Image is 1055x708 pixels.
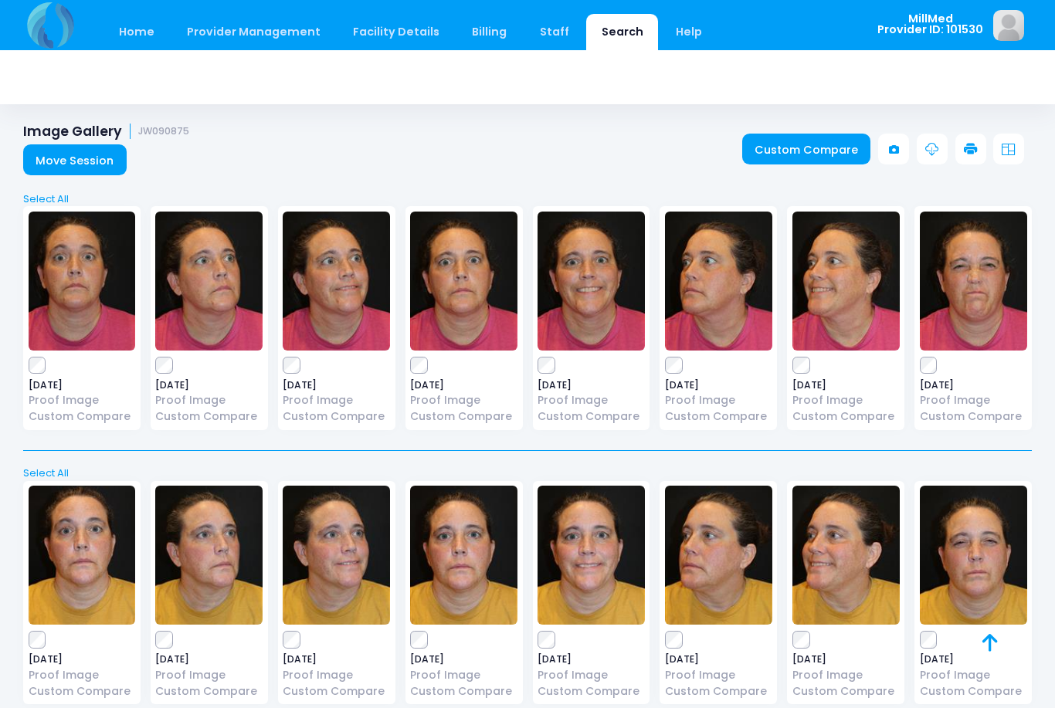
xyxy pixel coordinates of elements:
[283,212,390,351] img: image
[792,486,900,625] img: image
[410,486,517,625] img: image
[410,408,517,425] a: Custom Compare
[792,655,900,664] span: [DATE]
[665,486,772,625] img: image
[155,486,263,625] img: image
[920,212,1027,351] img: image
[23,144,127,175] a: Move Session
[138,126,189,137] small: JW090875
[155,683,263,700] a: Custom Compare
[29,667,136,683] a: Proof Image
[155,392,263,408] a: Proof Image
[410,655,517,664] span: [DATE]
[524,14,584,50] a: Staff
[155,212,263,351] img: image
[538,212,645,351] img: image
[742,134,871,164] a: Custom Compare
[19,191,1037,207] a: Select All
[283,392,390,408] a: Proof Image
[29,655,136,664] span: [DATE]
[920,392,1027,408] a: Proof Image
[171,14,335,50] a: Provider Management
[538,667,645,683] a: Proof Image
[29,392,136,408] a: Proof Image
[155,408,263,425] a: Custom Compare
[920,667,1027,683] a: Proof Image
[920,655,1027,664] span: [DATE]
[792,667,900,683] a: Proof Image
[792,381,900,390] span: [DATE]
[665,667,772,683] a: Proof Image
[993,10,1024,41] img: image
[410,392,517,408] a: Proof Image
[665,381,772,390] span: [DATE]
[155,655,263,664] span: [DATE]
[792,683,900,700] a: Custom Compare
[920,486,1027,625] img: image
[29,486,136,625] img: image
[29,381,136,390] span: [DATE]
[29,683,136,700] a: Custom Compare
[155,381,263,390] span: [DATE]
[792,408,900,425] a: Custom Compare
[538,392,645,408] a: Proof Image
[338,14,455,50] a: Facility Details
[283,683,390,700] a: Custom Compare
[538,655,645,664] span: [DATE]
[538,683,645,700] a: Custom Compare
[283,381,390,390] span: [DATE]
[283,408,390,425] a: Custom Compare
[410,667,517,683] a: Proof Image
[29,212,136,351] img: image
[103,14,169,50] a: Home
[19,466,1037,481] a: Select All
[877,13,983,36] span: MillMed Provider ID: 101530
[665,212,772,351] img: image
[586,14,658,50] a: Search
[410,683,517,700] a: Custom Compare
[920,683,1027,700] a: Custom Compare
[155,667,263,683] a: Proof Image
[538,408,645,425] a: Custom Compare
[457,14,522,50] a: Billing
[29,408,136,425] a: Custom Compare
[538,486,645,625] img: image
[410,381,517,390] span: [DATE]
[665,392,772,408] a: Proof Image
[920,381,1027,390] span: [DATE]
[283,655,390,664] span: [DATE]
[661,14,717,50] a: Help
[538,381,645,390] span: [DATE]
[283,486,390,625] img: image
[920,408,1027,425] a: Custom Compare
[665,655,772,664] span: [DATE]
[665,683,772,700] a: Custom Compare
[23,124,189,140] h1: Image Gallery
[792,392,900,408] a: Proof Image
[283,667,390,683] a: Proof Image
[665,408,772,425] a: Custom Compare
[410,212,517,351] img: image
[792,212,900,351] img: image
